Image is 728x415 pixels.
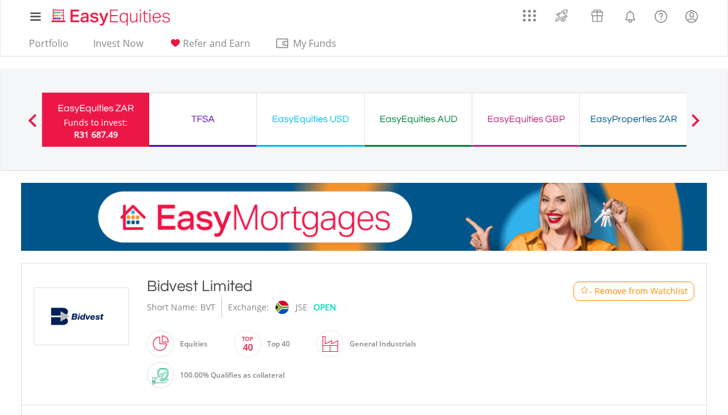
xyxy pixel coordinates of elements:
[646,3,676,27] a: FAQ's and Support
[200,297,215,318] div: BVT
[163,37,255,56] a: Refer and Earn
[228,297,269,318] div: Exchange:
[587,111,680,128] div: EasyProperties ZAR
[152,368,168,384] img: collateral-qualifying-green.svg
[515,3,544,22] a: AppsGrid
[676,3,707,29] a: My Profile
[49,7,175,27] img: EasyEquities_Logo.png
[523,9,536,22] img: grid-menu-icon.svg
[88,37,148,56] a: Invest Now
[587,6,607,25] img: vouchers-v2.svg
[20,120,45,132] button: Previous
[36,288,126,345] img: EQU.ZA.BVT.png
[64,117,128,129] div: Funds to invest:
[276,301,289,314] img: jse.png
[147,275,525,297] div: Bidvest Limited
[47,3,175,27] a: Home page
[480,111,572,128] div: EasyEquities GBP
[372,111,464,128] div: EasyEquities AUD
[579,3,615,25] a: Vouchers
[174,330,208,358] div: Equities
[313,297,336,318] div: OPEN
[74,129,118,140] span: R31 687.49
[261,330,290,358] div: Top 40
[344,330,416,358] div: General Industrials
[183,37,250,50] span: Refer and Earn
[156,111,249,128] div: TFSA
[552,6,572,25] img: thrive-v2.svg
[147,297,197,318] div: Short Name:
[180,370,285,380] span: 100.00% Qualifies as collateral
[580,286,589,295] img: Watchlist
[615,3,646,27] a: Notifications
[24,37,73,56] a: Portfolio
[275,35,354,51] span: My Funds
[589,285,688,297] span: - Remove from Watchlist
[49,100,142,117] div: EasyEquities ZAR
[295,297,307,318] div: JSE
[21,183,707,251] img: EasyMortage Promotion Banner
[683,120,708,132] button: Next
[264,111,357,128] div: EasyEquities USD
[573,281,694,301] button: Watchlist - Remove from Watchlist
